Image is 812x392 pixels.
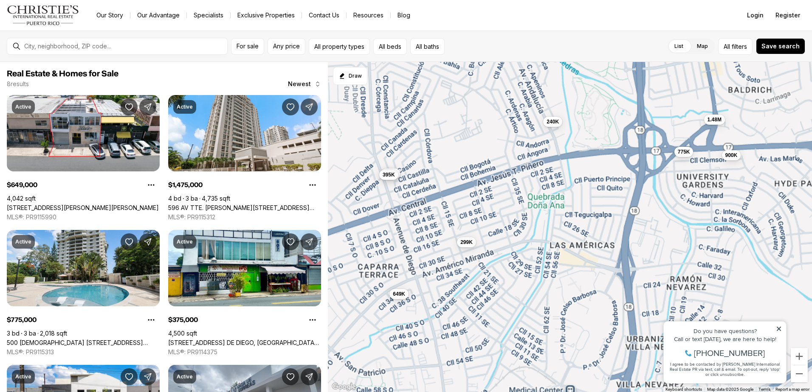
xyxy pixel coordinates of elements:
[301,98,318,115] button: Share Property
[143,311,160,328] button: Property options
[7,5,79,25] img: logo
[282,368,299,385] button: Save Property: 632 ANDALUCIA
[268,38,305,55] button: Any price
[775,387,809,392] a: Report a map error
[674,147,694,157] button: 775K
[121,368,138,385] button: Save Property: 614 AVENIDA DE DIEGO
[410,38,445,55] button: All baths
[7,81,29,87] p: 8 results
[758,387,770,392] a: Terms (opens in new tab)
[347,9,390,21] a: Resources
[15,238,31,245] p: Active
[761,43,800,50] span: Save search
[304,311,321,328] button: Property options
[732,42,747,51] span: filters
[725,152,738,159] span: 900K
[668,39,690,54] label: List
[283,76,326,92] button: Newest
[11,52,121,68] span: I agree to be contacted by [PERSON_NAME] International Real Estate PR via text, call & email. To ...
[547,118,559,125] span: 240K
[9,19,123,25] div: Do you have questions?
[543,116,562,126] button: 240K
[121,233,138,250] button: Save Property: 500 JESUS T. PIÑERO #1408
[231,38,264,55] button: For sale
[273,43,300,50] span: Any price
[168,339,321,347] a: 607 AVE. DE DIEGO, SAN JUAN PR, 00920
[770,7,805,24] button: Register
[724,42,730,51] span: All
[722,150,741,160] button: 900K
[7,204,159,212] a: 1400 AMERICO MIRANDA AVE, SAN JUAN PR, 00926
[690,39,715,54] label: Map
[747,12,764,19] span: Login
[756,38,805,54] button: Save search
[288,81,311,87] span: Newest
[460,239,473,246] span: 299K
[139,233,156,250] button: Share Property
[15,104,31,110] p: Active
[309,38,370,55] button: All property types
[373,38,407,55] button: All beds
[704,115,725,125] button: 1.48M
[168,204,321,212] a: 596 AV TTE. CESAR GONZALE #1813, SAN JUAN PR, 00918
[389,288,409,299] button: 649K
[707,387,753,392] span: Map data ©2025 Google
[139,98,156,115] button: Share Property
[708,116,722,123] span: 1.48M
[381,168,400,179] button: 375K
[177,104,193,110] p: Active
[237,43,259,50] span: For sale
[130,9,186,21] a: Our Advantage
[304,176,321,193] button: Property options
[301,368,318,385] button: Share Property
[7,70,118,78] span: Real Estate & Homes for Sale
[9,27,123,33] div: Call or text [DATE], we are here to help!
[678,148,690,155] span: 775K
[718,38,753,55] button: Allfilters
[231,9,302,21] a: Exclusive Properties
[791,365,808,382] button: Zoom out
[742,7,769,24] button: Login
[393,290,405,297] span: 649K
[791,348,808,365] button: Zoom in
[379,169,398,179] button: 395K
[7,339,160,347] a: 500 JESUS T. PIÑERO #1408, SAN JUAN PR, 00918
[282,98,299,115] button: Save Property: 596 AV TTE. CESAR GONZALE #1813
[143,176,160,193] button: Property options
[121,98,138,115] button: Save Property: 1400 AMERICO MIRANDA AVE
[457,237,476,247] button: 299K
[282,233,299,250] button: Save Property: 607 AVE. DE DIEGO
[391,9,417,21] a: Blog
[35,40,106,48] span: [PHONE_NUMBER]
[187,9,230,21] a: Specialists
[177,373,193,380] p: Active
[301,233,318,250] button: Share Property
[15,373,31,380] p: Active
[383,171,395,178] span: 395K
[775,12,800,19] span: Register
[139,368,156,385] button: Share Property
[90,9,130,21] a: Our Story
[333,67,367,85] button: Start drawing
[302,9,346,21] button: Contact Us
[177,238,193,245] p: Active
